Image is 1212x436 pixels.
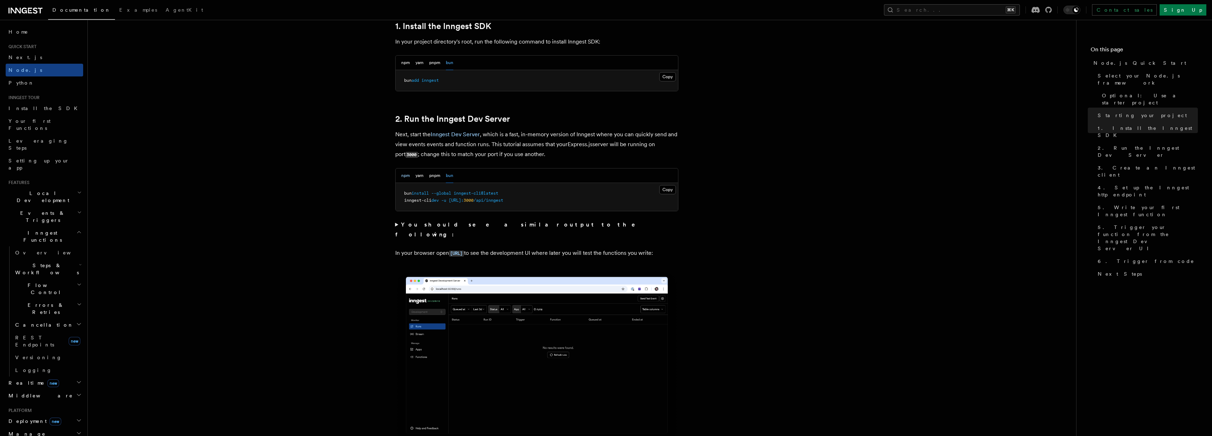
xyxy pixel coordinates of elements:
[431,191,451,196] span: --global
[431,198,439,203] span: dev
[1095,161,1198,181] a: 3. Create an Inngest client
[115,2,161,19] a: Examples
[1095,142,1198,161] a: 2. Run the Inngest Dev Server
[6,418,61,425] span: Deployment
[404,191,412,196] span: bun
[1099,89,1198,109] a: Optional: Use a starter project
[50,418,61,425] span: new
[884,4,1020,16] button: Search...⌘K
[6,76,83,89] a: Python
[449,198,464,203] span: [URL]:
[395,130,678,160] p: Next, start the , which is a fast, in-memory version of Inngest where you can quickly send and vi...
[395,221,645,238] strong: You should see a similar output to the following:
[1095,201,1198,221] a: 5. Write your first Inngest function
[8,105,82,111] span: Install the SDK
[12,246,83,259] a: Overview
[8,158,69,171] span: Setting up your app
[464,198,473,203] span: 3000
[15,250,88,256] span: Overview
[6,64,83,76] a: Node.js
[454,191,498,196] span: inngest-cli@latest
[1093,59,1186,67] span: Node.js Quick Start
[12,331,83,351] a: REST Endpointsnew
[415,56,424,70] button: yarn
[15,355,62,360] span: Versioning
[6,102,83,115] a: Install the SDK
[404,78,412,83] span: bun
[473,198,503,203] span: /api/inngest
[6,226,83,246] button: Inngest Functions
[6,44,36,50] span: Quick start
[12,282,77,296] span: Flow Control
[6,190,77,204] span: Local Development
[395,220,678,240] summary: You should see a similar output to the following:
[8,138,68,151] span: Leveraging Steps
[449,251,464,257] code: [URL]
[1102,92,1198,106] span: Optional: Use a starter project
[395,248,678,258] p: In your browser open to see the development UI where later you will test the functions you write:
[12,321,74,328] span: Cancellation
[1098,164,1198,178] span: 3. Create an Inngest client
[6,154,83,174] a: Setting up your app
[6,389,83,402] button: Middleware
[1006,6,1016,13] kbd: ⌘K
[8,28,28,35] span: Home
[1098,184,1198,198] span: 4. Set up the Inngest http endpoint
[6,115,83,134] a: Your first Functions
[401,56,410,70] button: npm
[404,198,431,203] span: inngest-cli
[1091,45,1198,57] h4: On this page
[395,21,491,31] a: 1. Install the Inngest SDK
[69,337,80,345] span: new
[6,392,73,399] span: Middleware
[1095,268,1198,280] a: Next Steps
[119,7,157,13] span: Examples
[6,134,83,154] a: Leveraging Steps
[52,7,111,13] span: Documentation
[12,259,83,279] button: Steps & Workflows
[6,210,77,224] span: Events & Triggers
[6,246,83,377] div: Inngest Functions
[446,168,453,183] button: bun
[1092,4,1157,16] a: Contact sales
[449,249,464,256] a: [URL]
[1098,224,1198,252] span: 5. Trigger your function from the Inngest Dev Server UI
[1098,204,1198,218] span: 5. Write your first Inngest function
[1095,221,1198,255] a: 5. Trigger your function from the Inngest Dev Server UI
[8,67,42,73] span: Node.js
[48,2,115,20] a: Documentation
[8,118,51,131] span: Your first Functions
[15,367,52,373] span: Logging
[12,364,83,377] a: Logging
[415,168,424,183] button: yarn
[406,152,418,158] code: 3000
[6,207,83,226] button: Events & Triggers
[1091,57,1198,69] a: Node.js Quick Start
[1098,72,1198,86] span: Select your Node.js framework
[412,78,419,83] span: add
[15,335,54,348] span: REST Endpoints
[1160,4,1206,16] a: Sign Up
[401,168,410,183] button: npm
[47,379,59,387] span: new
[12,299,83,319] button: Errors & Retries
[429,56,440,70] button: pnpm
[6,229,76,243] span: Inngest Functions
[12,262,79,276] span: Steps & Workflows
[659,185,676,194] button: Copy
[8,80,34,86] span: Python
[659,72,676,81] button: Copy
[441,198,446,203] span: -u
[1098,270,1142,277] span: Next Steps
[8,54,42,60] span: Next.js
[431,131,480,138] a: Inngest Dev Server
[1095,181,1198,201] a: 4. Set up the Inngest http endpoint
[1098,144,1198,159] span: 2. Run the Inngest Dev Server
[6,180,29,185] span: Features
[161,2,207,19] a: AgentKit
[6,377,83,389] button: Realtimenew
[6,25,83,38] a: Home
[1098,112,1187,119] span: Starting your project
[429,168,440,183] button: pnpm
[6,51,83,64] a: Next.js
